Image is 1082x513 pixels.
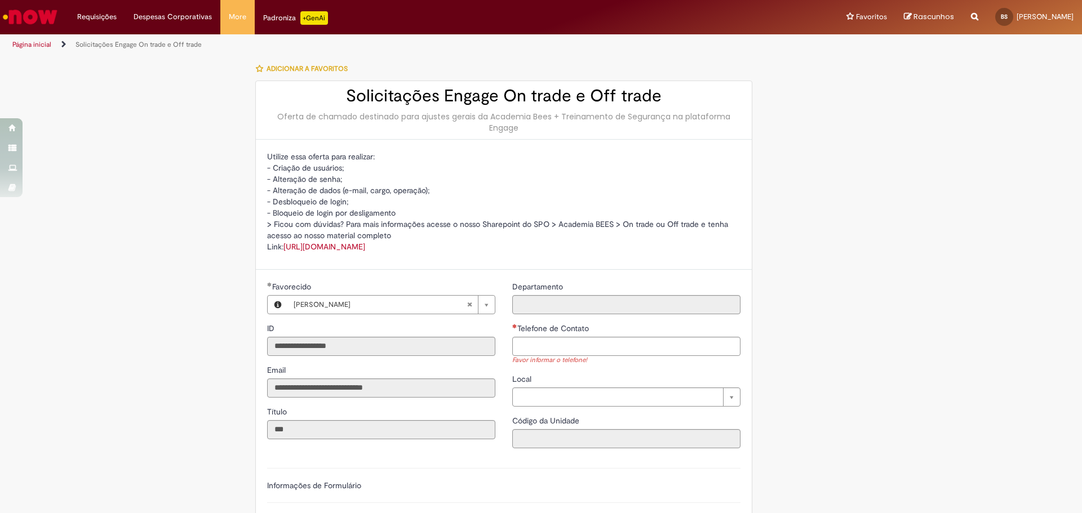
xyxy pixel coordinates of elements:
input: Departamento [512,295,740,314]
p: Utilize essa oferta para realizar: - Criação de usuários; - Alteração de senha; - Alteração de da... [267,151,740,252]
span: BS [1001,13,1008,20]
input: ID [267,337,495,356]
button: Adicionar a Favoritos [255,57,354,81]
a: Limpar campo Local [512,387,740,407]
h2: Solicitações Engage On trade e Off trade [267,87,740,105]
span: Necessários - Favorecido [272,282,313,292]
label: Informações de Formulário [267,480,361,490]
div: Oferta de chamado destinado para ajustes gerais da Academia Bees + Treinamento de Segurança na pl... [267,111,740,133]
span: Favoritos [856,11,887,23]
span: Obrigatório Preenchido [267,282,272,287]
input: Telefone de Contato [512,337,740,356]
ul: Trilhas de página [8,34,713,55]
span: Requisições [77,11,117,23]
abbr: Limpar campo Favorecido [461,296,478,314]
input: Código da Unidade [512,429,740,448]
label: Somente leitura - ID [267,323,277,334]
a: Solicitações Engage On trade e Off trade [76,40,202,49]
a: [URL][DOMAIN_NAME] [283,242,365,252]
span: Despesas Corporativas [134,11,212,23]
label: Somente leitura - Título [267,406,289,417]
span: Somente leitura - Código da Unidade [512,416,582,426]
span: Somente leitura - Departamento [512,282,565,292]
a: Rascunhos [904,12,954,23]
div: Favor informar o telefone! [512,356,740,365]
span: Telefone de Contato [517,323,591,333]
label: Somente leitura - Email [267,364,288,376]
span: Local [512,374,534,384]
input: Título [267,420,495,439]
a: [PERSON_NAME]Limpar campo Favorecido [288,296,495,314]
span: Somente leitura - Título [267,407,289,417]
img: ServiceNow [1,6,59,28]
a: Página inicial [12,40,51,49]
input: Email [267,378,495,398]
span: [PERSON_NAME] [294,296,467,314]
span: More [229,11,246,23]
span: Necessários [512,324,517,328]
span: Adicionar a Favoritos [267,64,348,73]
div: Padroniza [263,11,328,25]
button: Favorecido, Visualizar este registro Bruno Silva [268,296,288,314]
span: Somente leitura - Email [267,365,288,375]
span: [PERSON_NAME] [1017,12,1074,21]
p: +GenAi [300,11,328,25]
label: Somente leitura - Código da Unidade [512,415,582,426]
label: Somente leitura - Departamento [512,281,565,292]
span: Rascunhos [914,11,954,22]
